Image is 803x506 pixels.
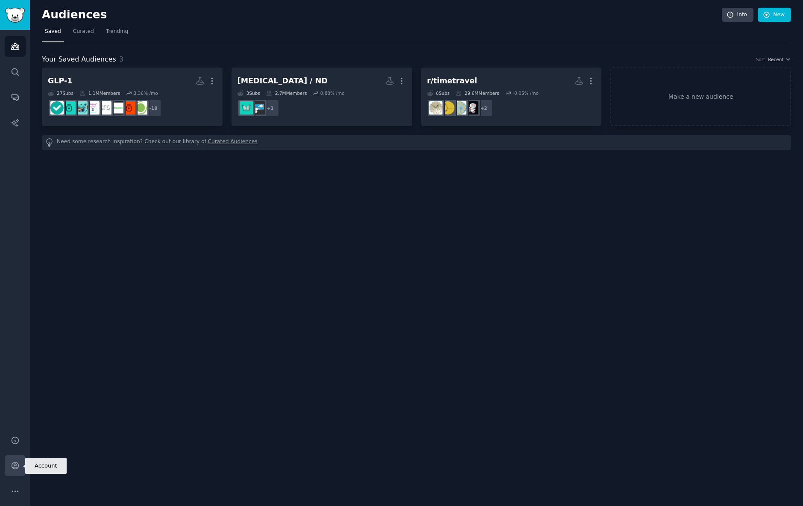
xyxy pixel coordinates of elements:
img: liraglutide [122,101,135,115]
img: adhdwomen [240,101,253,115]
div: 27 Sub s [48,90,73,96]
div: -0.05 % /mo [513,90,539,96]
span: Saved [45,28,61,35]
div: 3.36 % /mo [134,90,158,96]
a: Info [722,8,753,22]
a: Saved [42,25,64,42]
button: Recent [768,56,791,62]
a: Make a new audience [610,68,791,126]
img: trulicity [134,101,147,115]
img: OzempicForWeightLoss [50,101,64,115]
div: 1.1M Members [79,90,120,96]
img: TheoreticalPhysics [441,101,454,115]
img: cosmology [453,101,466,115]
a: Curated [70,25,97,42]
img: SemaglutideFreeSpeech [98,101,111,115]
span: Curated [73,28,94,35]
div: 2.7M Members [266,90,307,96]
span: 3 [119,55,123,63]
div: Sort [756,56,765,62]
div: 6 Sub s [427,90,450,96]
h2: Audiences [42,8,722,22]
div: + 1 [261,99,279,117]
a: New [758,8,791,22]
a: GLP-127Subs1.1MMembers3.36% /mo+19trulicityliraglutidezepbound_supportSemaglutideFreeSpeechWegovy... [42,68,223,126]
div: GLP-1 [48,76,72,86]
div: [MEDICAL_DATA] / ND [237,76,328,86]
img: Wegovy [86,101,100,115]
img: space [465,101,478,115]
div: 0.80 % /mo [320,90,345,96]
a: r/timetravel6Subs29.6MMembers-0.05% /mo+2spacecosmologyTheoreticalPhysicstimetravel [421,68,602,126]
img: ADHD [252,101,265,115]
img: timetravel [429,101,443,115]
img: GummySearch logo [5,8,25,23]
div: 3 Sub s [237,90,260,96]
img: compoundedtirzepatide [62,101,76,115]
div: + 19 [144,99,161,117]
div: 29.6M Members [456,90,499,96]
a: [MEDICAL_DATA] / ND3Subs2.7MMembers0.80% /mo+1ADHDadhdwomen [232,68,412,126]
div: Need some research inspiration? Check out our library of [42,135,791,150]
span: Your Saved Audiences [42,54,116,65]
a: Trending [103,25,131,42]
span: Trending [106,28,128,35]
img: zepbound_support [110,101,123,115]
div: r/timetravel [427,76,478,86]
span: Recent [768,56,783,62]
a: Curated Audiences [208,138,258,147]
div: + 2 [475,99,493,117]
img: TirzepatideRX [74,101,88,115]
